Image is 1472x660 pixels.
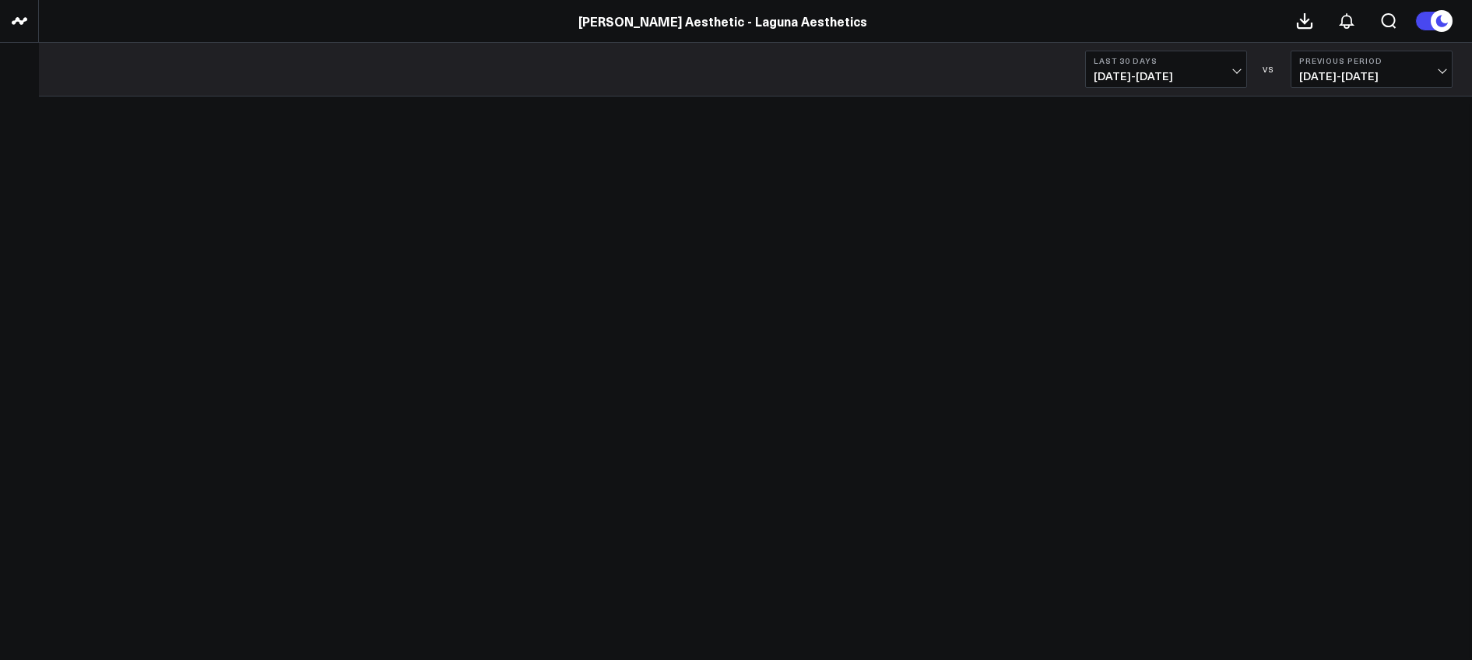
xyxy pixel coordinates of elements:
[1291,51,1453,88] button: Previous Period[DATE]-[DATE]
[1094,56,1238,65] b: Last 30 Days
[1299,70,1444,82] span: [DATE] - [DATE]
[1255,65,1283,74] div: VS
[578,12,867,30] a: [PERSON_NAME] Aesthetic - Laguna Aesthetics
[1085,51,1247,88] button: Last 30 Days[DATE]-[DATE]
[1094,70,1238,82] span: [DATE] - [DATE]
[1299,56,1444,65] b: Previous Period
